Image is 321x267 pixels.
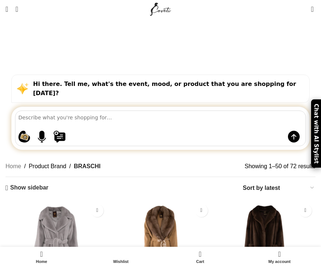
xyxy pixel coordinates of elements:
[6,162,101,171] nav: Breadcrumb
[164,259,236,264] span: Cart
[242,183,315,193] select: Shop order
[244,259,315,264] span: My account
[307,2,317,17] a: 0
[143,43,178,50] a: Categories
[311,4,317,9] span: 0
[29,162,66,171] span: Product Brand
[12,2,22,17] a: Search
[6,259,77,264] span: Home
[160,249,240,265] div: My cart
[2,2,12,17] a: Open mobile menu
[240,249,319,265] a: My account
[6,162,21,171] a: Home
[148,6,173,12] a: Site logo
[81,249,160,265] div: My wishlist
[74,162,101,171] span: BRASCHI
[160,249,240,265] a: 0 Cart
[6,184,48,191] a: Show sidebar
[131,24,190,40] h1: BRASCHI
[81,249,160,265] a: Wishlist
[300,2,307,17] div: My Wishlist
[2,249,81,265] a: Home
[245,162,315,171] p: Showing 1–50 of 72 results
[85,259,157,264] span: Wishlist
[199,249,205,254] span: 0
